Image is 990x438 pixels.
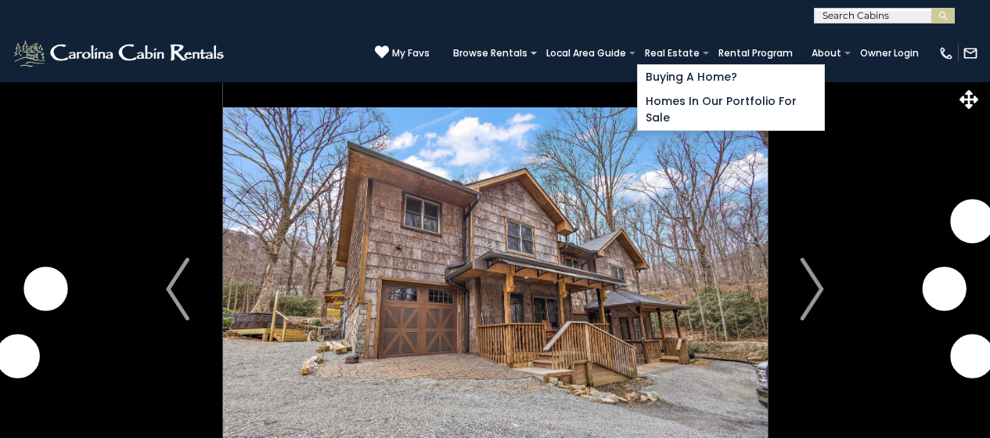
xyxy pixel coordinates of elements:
[375,45,430,61] a: My Favs
[638,89,824,130] a: Homes in Our Portfolio For Sale
[852,42,927,64] a: Owner Login
[804,42,849,64] a: About
[392,46,430,60] span: My Favs
[637,42,707,64] a: Real Estate
[166,258,189,320] img: arrow
[638,65,824,89] a: Buying A Home?
[963,45,978,61] img: mail-regular-white.png
[538,42,634,64] a: Local Area Guide
[711,42,801,64] a: Rental Program
[938,45,954,61] img: phone-regular-white.png
[801,258,824,320] img: arrow
[12,38,229,69] img: White-1-2.png
[445,42,535,64] a: Browse Rentals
